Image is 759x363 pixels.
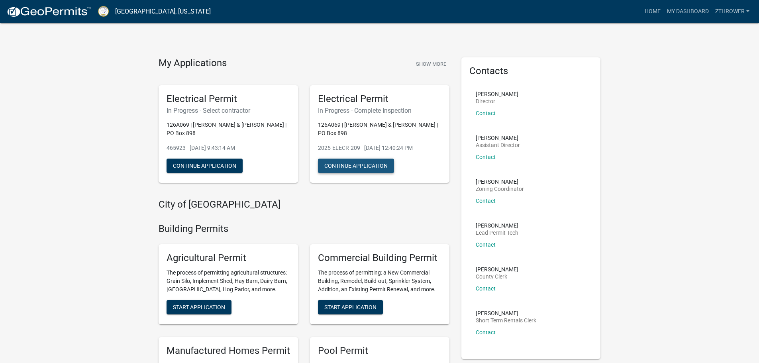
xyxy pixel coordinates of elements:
[476,274,518,279] p: County Clerk
[324,304,377,310] span: Start Application
[476,223,518,228] p: [PERSON_NAME]
[318,144,441,152] p: 2025-ELECR-209 - [DATE] 12:40:24 PM
[476,135,520,141] p: [PERSON_NAME]
[167,93,290,105] h5: Electrical Permit
[476,154,496,160] a: Contact
[167,345,290,357] h5: Manufactured Homes Permit
[476,267,518,272] p: [PERSON_NAME]
[318,121,441,137] p: 126A069 | [PERSON_NAME] & [PERSON_NAME] | PO Box 898
[476,186,524,192] p: Zoning Coordinator
[115,5,211,18] a: [GEOGRAPHIC_DATA], [US_STATE]
[318,107,441,114] h6: In Progress - Complete Inspection
[167,252,290,264] h5: Agricultural Permit
[476,198,496,204] a: Contact
[167,144,290,152] p: 465923 - [DATE] 9:43:14 AM
[413,57,449,71] button: Show More
[476,230,518,235] p: Lead Permit Tech
[476,241,496,248] a: Contact
[712,4,753,19] a: Zthrower
[318,300,383,314] button: Start Application
[476,179,524,184] p: [PERSON_NAME]
[469,65,593,77] h5: Contacts
[159,199,449,210] h4: City of [GEOGRAPHIC_DATA]
[476,110,496,116] a: Contact
[98,6,109,17] img: Putnam County, Georgia
[476,318,536,323] p: Short Term Rentals Clerk
[476,329,496,336] a: Contact
[476,310,536,316] p: [PERSON_NAME]
[167,107,290,114] h6: In Progress - Select contractor
[159,57,227,69] h4: My Applications
[167,159,243,173] button: Continue Application
[318,159,394,173] button: Continue Application
[641,4,664,19] a: Home
[167,269,290,294] p: The process of permitting agricultural structures: Grain Silo, Implement Shed, Hay Barn, Dairy Ba...
[159,223,449,235] h4: Building Permits
[476,98,518,104] p: Director
[476,285,496,292] a: Contact
[318,345,441,357] h5: Pool Permit
[318,269,441,294] p: The process of permitting: a New Commercial Building, Remodel, Build-out, Sprinkler System, Addit...
[173,304,225,310] span: Start Application
[167,300,231,314] button: Start Application
[167,121,290,137] p: 126A069 | [PERSON_NAME] & [PERSON_NAME] | PO Box 898
[476,91,518,97] p: [PERSON_NAME]
[476,142,520,148] p: Assistant Director
[664,4,712,19] a: My Dashboard
[318,252,441,264] h5: Commercial Building Permit
[318,93,441,105] h5: Electrical Permit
